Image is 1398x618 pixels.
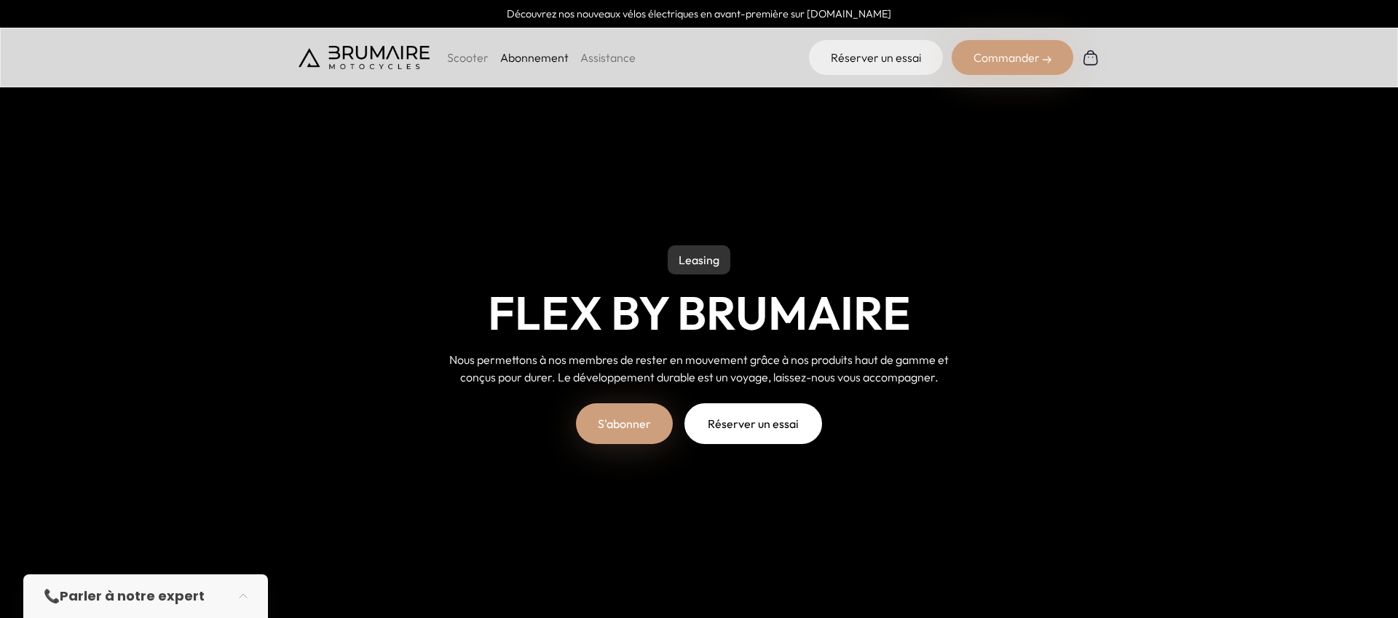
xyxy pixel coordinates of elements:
h1: Flex by Brumaire [488,286,911,340]
a: Abonnement [500,50,569,65]
a: Réserver un essai [809,40,943,75]
span: Nous permettons à nos membres de rester en mouvement grâce à nos produits haut de gamme et conçus... [449,352,949,384]
a: Réserver un essai [684,403,822,444]
img: Brumaire Motocycles [299,46,430,69]
iframe: Gorgias live chat messenger [1325,550,1383,603]
div: Commander [952,40,1073,75]
p: Scooter [447,49,489,66]
p: Leasing [668,245,730,274]
a: S'abonner [576,403,673,444]
img: Panier [1082,49,1099,66]
img: right-arrow-2.png [1043,55,1051,64]
a: Assistance [580,50,636,65]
